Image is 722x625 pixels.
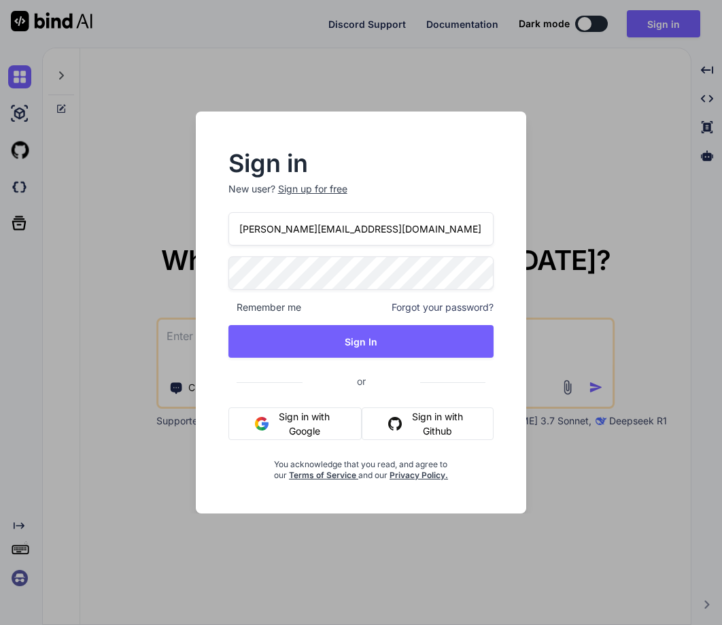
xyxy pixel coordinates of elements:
span: Remember me [228,301,301,314]
p: New user? [228,182,494,212]
a: Terms of Service [289,470,358,480]
div: Sign up for free [278,182,347,196]
button: Sign In [228,325,494,358]
input: Login or Email [228,212,494,246]
a: Privacy Policy. [390,470,448,480]
img: github [388,417,402,430]
button: Sign in with Github [362,407,494,440]
h2: Sign in [228,152,494,174]
img: google [255,417,269,430]
span: Forgot your password? [392,301,494,314]
div: You acknowledge that you read, and agree to our and our [273,451,449,481]
span: or [303,365,420,398]
button: Sign in with Google [228,407,362,440]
